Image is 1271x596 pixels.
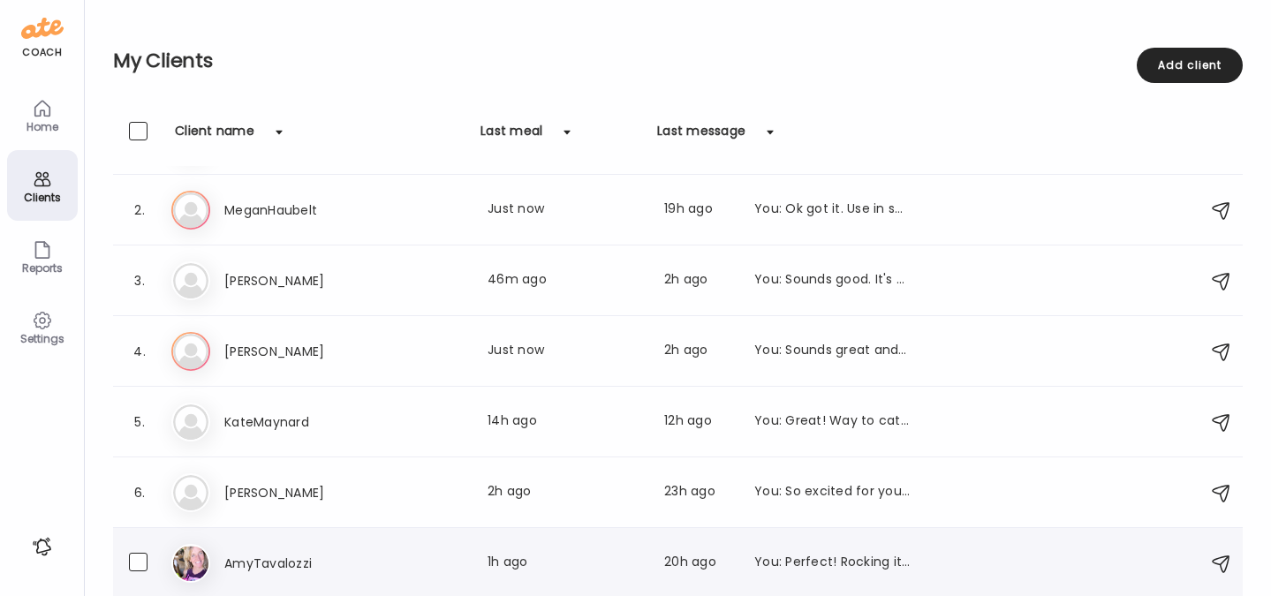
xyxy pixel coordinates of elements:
div: 3. [129,270,150,291]
h3: [PERSON_NAME] [224,341,380,362]
div: Clients [11,192,74,203]
div: Client name [175,122,254,150]
div: 14h ago [488,411,643,433]
div: 2h ago [488,482,643,503]
div: You: Sounds good. It's not that the cauli is bad- just wondering why since it is an added carb...... [754,270,910,291]
div: 1h ago [488,553,643,574]
div: 2h ago [664,270,733,291]
div: 5. [129,411,150,433]
div: 19h ago [664,200,733,221]
div: You: Sounds great and thanks for the heads up. Your schools are closed a few more days out there ... [754,341,910,362]
div: 2. [129,200,150,221]
h3: [PERSON_NAME] [224,482,380,503]
div: 23h ago [664,482,733,503]
div: Just now [488,341,643,362]
div: You: Ok got it. Use in spot for SWW recipe (bottom of your protocol) for the flax/chia. Great job! [754,200,910,221]
div: 2h ago [664,341,733,362]
div: Settings [11,333,74,344]
h3: MeganHaubelt [224,200,380,221]
div: Just now [488,200,643,221]
h3: KateMaynard [224,411,380,433]
img: ate [21,14,64,42]
div: 12h ago [664,411,733,433]
h3: [PERSON_NAME] [224,270,380,291]
div: Last meal [480,122,542,150]
div: You: Perfect! Rocking it- protein forward to repair/rebuild. [754,553,910,574]
div: You: So excited for you and SO glad you're prioritizing YOU for Method- it is so hard as parents ... [754,482,910,503]
div: You: Great! Way to catch it and back on feeling good and moving to optimize YOU. Give a listen an... [754,411,910,433]
div: 20h ago [664,553,733,574]
div: 6. [129,482,150,503]
div: Home [11,121,74,132]
div: 4. [129,341,150,362]
div: Reports [11,262,74,274]
div: Last message [657,122,745,150]
div: Add client [1137,48,1243,83]
h2: My Clients [113,48,1243,74]
h3: AmyTavalozzi [224,553,380,574]
div: 46m ago [488,270,643,291]
div: coach [22,45,62,60]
